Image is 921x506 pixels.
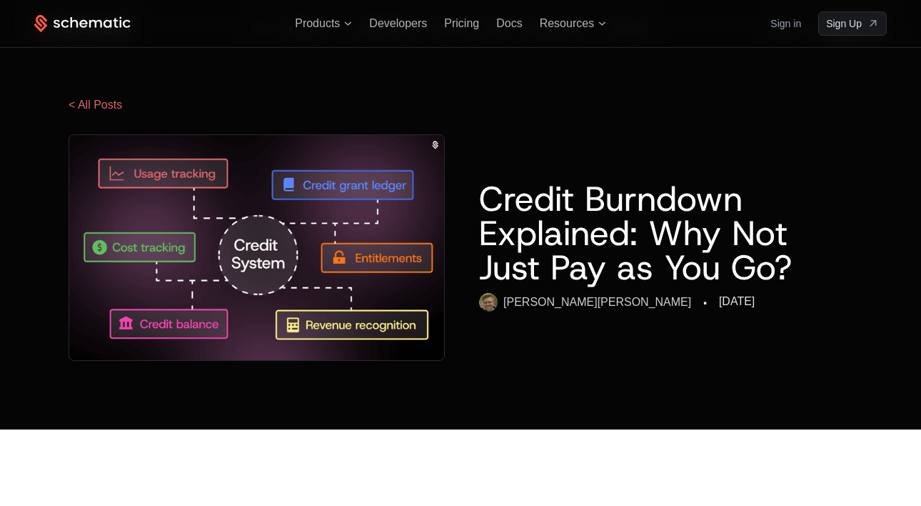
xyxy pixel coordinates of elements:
a: Pricing [444,17,479,29]
div: [PERSON_NAME] [PERSON_NAME] [503,294,691,311]
div: [DATE] [719,293,755,310]
a: [object Object] [818,11,887,36]
h1: Credit Burndown Explained: Why Not Just Pay as You Go? [479,182,852,284]
a: Sign in [770,12,801,35]
div: · [703,293,708,313]
img: Ryan Echternacht [479,293,498,312]
span: Resources [540,17,594,30]
span: Sign Up [826,16,862,31]
a: < All Posts [69,99,122,111]
img: Pillar - Credits Builder [69,135,444,359]
a: Developers [369,17,427,29]
a: Docs [496,17,522,29]
span: Products [295,17,340,30]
